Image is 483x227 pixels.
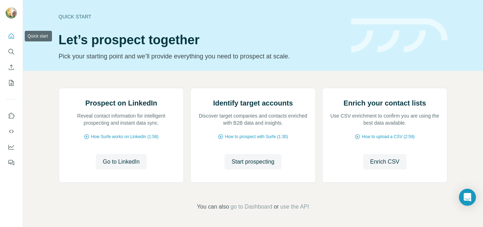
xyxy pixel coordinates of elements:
button: My lists [6,76,17,89]
span: You can also [197,203,229,211]
p: Discover target companies and contacts enriched with B2B data and insights. [198,112,308,126]
button: Enrich CSV [6,61,17,74]
button: Search [6,45,17,58]
span: or [274,203,279,211]
span: Go to LinkedIn [103,158,140,166]
button: Use Surfe API [6,125,17,138]
h1: Let’s prospect together [59,33,343,47]
span: Start prospecting [232,158,274,166]
p: Reveal contact information for intelligent prospecting and instant data sync. [66,112,177,126]
button: Feedback [6,156,17,169]
button: Dashboard [6,141,17,153]
span: Enrich CSV [370,158,400,166]
h2: Prospect on LinkedIn [85,98,157,108]
h2: Identify target accounts [213,98,293,108]
button: Go to LinkedIn [96,154,147,170]
button: Enrich CSV [363,154,407,170]
span: How to prospect with Surfe (1:30) [225,134,288,140]
button: Quick start [6,30,17,42]
img: banner [351,18,448,53]
button: use the API [280,203,309,211]
button: go to Dashboard [231,203,272,211]
p: Use CSV enrichment to confirm you are using the best data available. [330,112,440,126]
button: Use Surfe on LinkedIn [6,109,17,122]
h2: Enrich your contact lists [343,98,426,108]
button: Start prospecting [225,154,281,170]
p: Pick your starting point and we’ll provide everything you need to prospect at scale. [59,51,343,61]
div: Open Intercom Messenger [459,189,476,206]
img: Avatar [6,7,17,18]
span: How Surfe works on LinkedIn (1:58) [91,134,158,140]
span: How to upload a CSV (2:59) [362,134,414,140]
div: Quick start [59,13,343,20]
